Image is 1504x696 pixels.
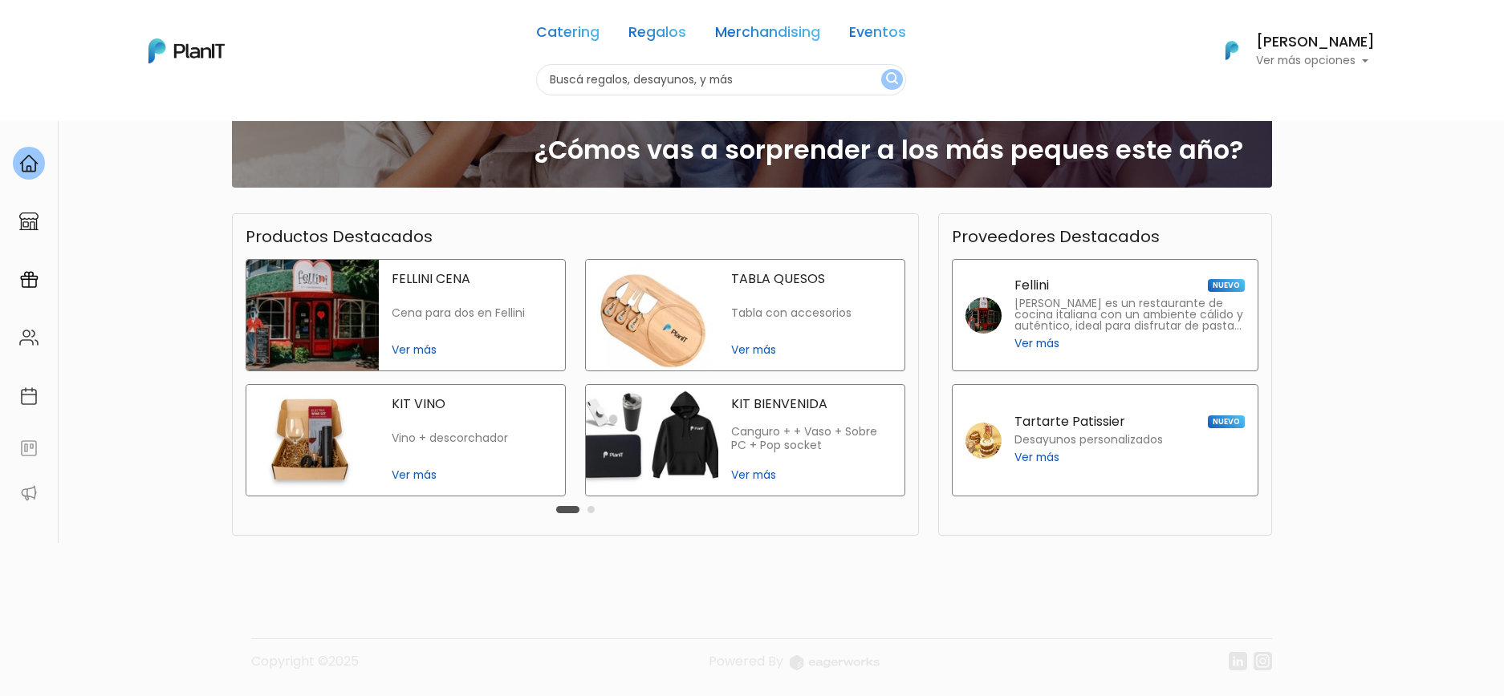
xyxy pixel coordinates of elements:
[536,64,906,95] input: Buscá regalos, desayunos, y más
[731,398,892,411] p: KIT BIENVENIDA
[1254,652,1272,670] img: instagram-7ba2a2629254302ec2a9470e65da5de918c9f3c9a63008f8abed3140a32961bf.svg
[19,484,39,503] img: partners-52edf745621dab592f3b2c58e3bca9d71375a7ef29c3b500c9f145b62cc070d4.svg
[1014,449,1059,466] span: Ver más
[1256,35,1375,50] h6: [PERSON_NAME]
[251,652,359,683] p: Copyright ©2025
[1014,298,1245,332] p: [PERSON_NAME] es un restaurante de cocina italiana con un ambiente cálido y auténtico, ideal para...
[1014,415,1125,428] p: Tartarte Patissier
[1256,55,1375,67] p: Ver más opciones
[19,439,39,458] img: feedback-78b5a0c8f98aac82b08bfc38622c3050aee476f2c9584af64705fc4e61158814.svg
[1014,279,1049,292] p: Fellini
[19,154,39,173] img: home-e721727adea9d79c4d83392d1f703f7f8bce08238fde08b1acbfd93340b81755.svg
[19,212,39,231] img: marketplace-4ceaa7011d94191e9ded77b95e3339b90024bf715f7c57f8cf31f2d8c509eaba.svg
[1014,335,1059,352] span: Ver más
[83,15,231,47] div: ¿Necesitás ayuda?
[392,398,552,411] p: KIT VINO
[19,386,39,406] img: calendar-87d922413cdce8b2cf7b7f5f62616a5cf9e4887200fb71536465627b3292af00.svg
[952,384,1258,496] a: Tartarte Patissier NUEVO Desayunos personalizados Ver más
[628,26,686,45] a: Regalos
[535,135,1243,165] h2: ¿Cómos vas a sorprender a los más peques este año?
[731,425,892,453] p: Canguro + + Vaso + Sobre PC + Pop socket
[19,270,39,289] img: campaigns-02234683943229c281be62815700db0a1741e53638e28bf9629b52c665b00959.svg
[1229,652,1247,670] img: linkedin-cc7d2dbb1a16aff8e18f147ffe980d30ddd5d9e01409788280e63c91fc390ff4.svg
[246,227,433,246] h3: Productos Destacados
[392,342,552,358] span: Ver más
[148,38,225,63] img: PlanIt Logo
[731,306,892,320] p: Tabla con accesorios
[886,72,898,87] img: search_button-432b6d5273f82d61273b3651a40e1bd1b912527efae98b1b7a1b2c0702e16a8d.svg
[392,273,552,285] p: FELLINI CENA
[1214,33,1250,68] img: PlanIt Logo
[19,328,39,347] img: people-662611757002400ad9ed0e3c099ab2801c6687ba6c219adb57efc949bc21e19d.svg
[965,297,1002,334] img: fellini
[392,467,552,484] span: Ver más
[709,652,880,683] a: Powered By
[952,227,1160,246] h3: Proveedores Destacados
[849,26,906,45] a: Eventos
[1014,435,1163,446] p: Desayunos personalizados
[585,384,905,496] a: kit bienvenida KIT BIENVENIDA Canguro + + Vaso + Sobre PC + Pop socket Ver más
[1208,415,1245,428] span: NUEVO
[1208,279,1245,292] span: NUEVO
[536,26,600,45] a: Catering
[246,260,379,370] img: fellini cena
[790,655,880,670] img: logo_eagerworks-044938b0bf012b96b195e05891a56339191180c2d98ce7df62ca656130a436fa.svg
[246,385,379,496] img: kit vino
[1205,30,1375,71] button: PlanIt Logo [PERSON_NAME] Ver más opciones
[246,259,566,371] a: fellini cena FELLINI CENA Cena para dos en Fellini Ver más
[586,385,718,496] img: kit bienvenida
[246,384,566,496] a: kit vino KIT VINO Vino + descorchador Ver más
[731,273,892,285] p: TABLA QUESOS
[952,259,1258,371] a: Fellini NUEVO [PERSON_NAME] es un restaurante de cocina italiana con un ambiente cálido y auténti...
[586,260,718,370] img: tabla quesos
[552,500,599,519] div: Carousel Pagination
[587,506,595,513] button: Carousel Page 2
[709,652,783,670] span: translation missing: es.layouts.footer.powered_by
[731,342,892,358] span: Ver más
[965,423,1002,459] img: tartarte patissier
[392,306,552,320] p: Cena para dos en Fellini
[585,259,905,371] a: tabla quesos TABLA QUESOS Tabla con accesorios Ver más
[556,506,579,513] button: Carousel Page 1 (Current Slide)
[715,26,820,45] a: Merchandising
[731,467,892,484] span: Ver más
[392,431,552,445] p: Vino + descorchador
